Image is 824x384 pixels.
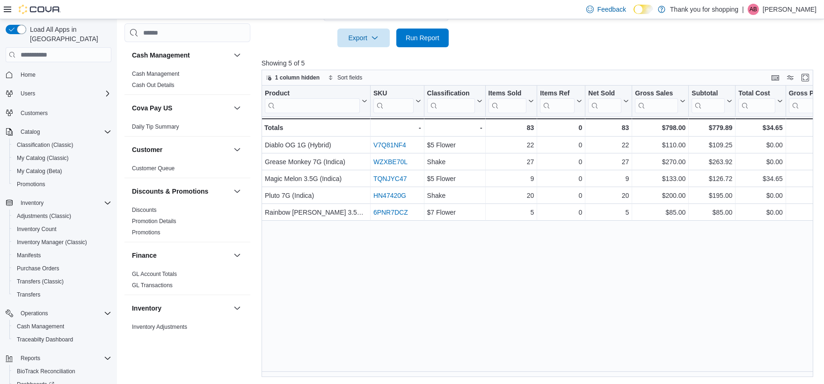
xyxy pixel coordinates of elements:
button: Manifests [9,249,115,262]
div: Net Sold [588,89,621,113]
div: Total Cost [738,89,775,98]
a: Inventory Count [13,224,60,235]
button: Items Sold [488,89,534,113]
span: My Catalog (Beta) [13,166,111,177]
div: 0 [540,139,582,151]
span: 1 column hidden [275,74,320,81]
button: Finance [232,250,243,261]
div: 0 [540,207,582,218]
button: Display options [785,72,796,83]
span: Daily Tip Summary [132,123,179,130]
button: Promotions [9,178,115,191]
div: Net Sold [588,89,621,98]
button: Inventory Manager (Classic) [9,236,115,249]
div: Classification [427,89,474,113]
span: Inventory Count [17,225,57,233]
p: Showing 5 of 5 [262,58,819,68]
div: $263.92 [692,156,732,167]
button: Operations [2,307,115,320]
div: $109.25 [692,139,732,151]
div: $0.00 [738,139,782,151]
div: SKU [373,89,414,98]
a: Customer Queue [132,165,175,172]
button: Run Report [396,29,449,47]
div: Gross Sales [635,89,678,98]
a: Manifests [13,250,44,261]
div: Rainbow [PERSON_NAME] 3.5G (Hybrid) [265,207,367,218]
span: Catalog [17,126,111,138]
div: 5 [488,207,534,218]
a: My Catalog (Classic) [13,152,73,164]
span: Manifests [13,250,111,261]
div: Total Cost [738,89,775,113]
a: Cash Out Details [132,82,175,88]
span: Export [343,29,384,47]
button: Inventory Count [9,223,115,236]
button: Customers [2,106,115,119]
span: Promotions [132,229,160,236]
button: Adjustments (Classic) [9,210,115,223]
div: 20 [488,190,534,201]
button: Reports [17,353,44,364]
span: Classification (Classic) [17,141,73,149]
div: 83 [488,122,534,133]
button: Enter fullscreen [800,72,811,83]
button: Product [265,89,367,113]
button: Traceabilty Dashboard [9,333,115,346]
span: My Catalog (Classic) [13,152,111,164]
div: $85.00 [635,207,685,218]
input: Dark Mode [634,5,653,14]
button: Sort fields [324,72,366,83]
h3: Customer [132,145,162,154]
div: Totals [264,122,367,133]
span: Home [21,71,36,79]
div: 5 [588,207,629,218]
button: Customer [132,145,230,154]
div: $85.00 [692,207,732,218]
div: $0.00 [738,207,782,218]
div: Product [265,89,360,113]
button: Export [337,29,390,47]
div: Subtotal [692,89,725,113]
div: Pluto 7G (Indica) [265,190,367,201]
button: Keyboard shortcuts [770,72,781,83]
div: Gross Sales [635,89,678,113]
button: Reports [2,352,115,365]
div: Ariana Brown [748,4,759,15]
span: Load All Apps in [GEOGRAPHIC_DATA] [26,25,111,43]
a: Customers [17,108,51,119]
button: Inventory [17,197,47,209]
span: GL Transactions [132,282,173,289]
div: 0 [540,156,582,167]
div: 0 [540,190,582,201]
span: My Catalog (Beta) [17,167,62,175]
div: SKU URL [373,89,414,113]
div: Items Ref [540,89,575,98]
span: Promotions [13,179,111,190]
a: Discounts [132,207,157,213]
div: $779.89 [692,122,732,133]
button: SKU [373,89,421,113]
div: $7 Flower [427,207,482,218]
span: Transfers [17,291,40,298]
a: WZXBE70L [373,158,408,166]
span: My Catalog (Classic) [17,154,69,162]
div: 27 [588,156,629,167]
button: Users [17,88,39,99]
span: Traceabilty Dashboard [17,336,73,343]
div: 20 [588,190,629,201]
button: Inventory [132,304,230,313]
div: $34.65 [738,173,782,184]
span: Transfers (Classic) [13,276,111,287]
button: Operations [17,308,52,319]
div: - [427,122,482,133]
span: Inventory [17,197,111,209]
span: Inventory Count [13,224,111,235]
a: Transfers (Classic) [13,276,67,287]
div: Items Sold [488,89,526,113]
span: Inventory Manager (Classic) [13,237,111,248]
span: GL Account Totals [132,270,177,278]
span: Manifests [17,252,41,259]
span: Transfers [13,289,111,300]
